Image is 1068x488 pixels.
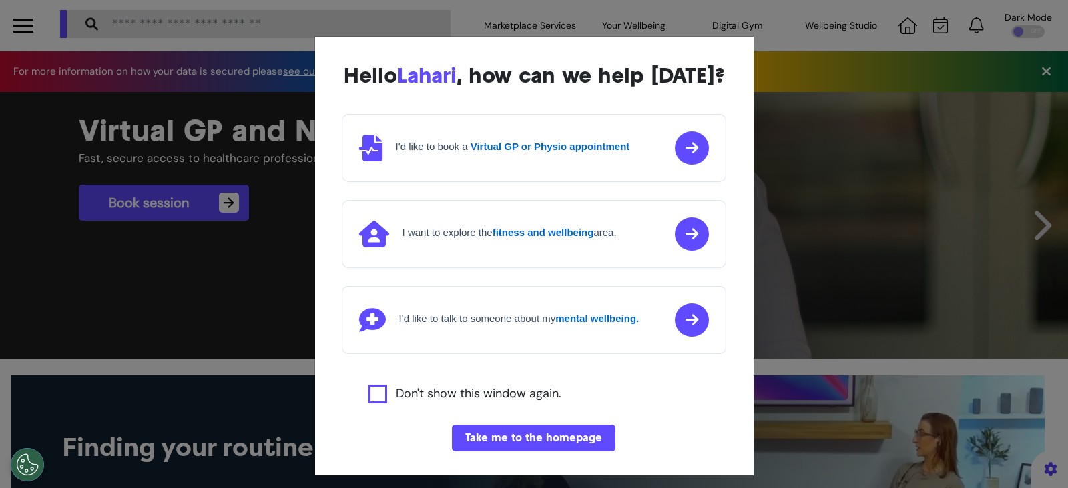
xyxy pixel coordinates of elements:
[397,63,457,88] span: Lahari
[452,425,615,451] button: Take me to the homepage
[555,313,639,324] strong: mental wellbeing.
[396,385,561,403] label: Don't show this window again.
[403,227,617,239] h4: I want to explore the area.
[493,227,594,238] strong: fitness and wellbeing
[396,141,630,153] h4: I'd like to book a
[399,313,639,325] h4: I'd like to talk to someone about my
[471,141,630,152] strong: Virtual GP or Physio appointment
[368,385,387,403] input: Agree to privacy policy
[11,448,44,481] button: Open Preferences
[342,63,727,87] div: Hello , how can we help [DATE]?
